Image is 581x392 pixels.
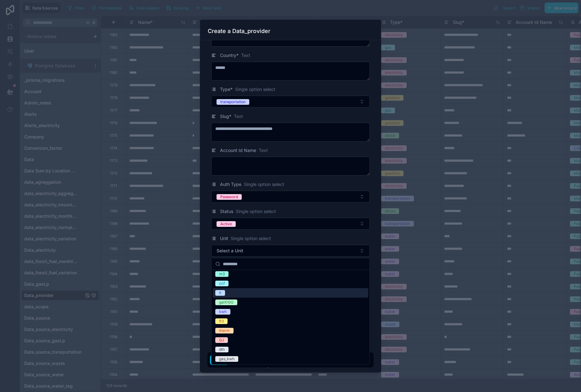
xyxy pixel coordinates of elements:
[231,235,271,242] span: Single option select
[210,355,229,365] button: Save
[234,113,243,120] span: Text
[219,281,225,286] div: ccf
[219,300,234,305] div: galX100
[235,86,275,92] span: Single option select
[220,194,238,200] div: Password
[219,347,225,352] div: dth
[212,270,369,364] div: Suggestions
[259,147,268,154] span: Text
[220,181,241,188] span: Auth Type
[208,27,270,35] h3: Create a Data_provider
[220,235,228,242] span: Unit
[219,271,225,277] div: m3
[211,218,370,230] button: Select Button
[219,328,230,333] div: therm
[220,113,231,120] span: Slug *
[220,208,233,215] span: Status
[236,208,276,215] span: Single option select
[220,221,232,227] div: Active
[220,99,245,105] div: transportation
[241,52,250,59] span: Text
[220,86,233,92] span: Type *
[219,290,221,296] div: lt
[219,318,224,324] div: ft3
[220,52,239,59] span: Country *
[211,245,370,257] button: Select Button
[219,309,227,315] div: kwh
[219,356,234,362] div: gas_kwh
[217,248,243,254] span: Select a Unit
[220,147,256,154] span: Account Id Name
[211,191,370,203] button: Select Button
[219,337,224,343] div: GJ
[211,96,370,108] button: Select Button
[244,181,284,188] span: Single option select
